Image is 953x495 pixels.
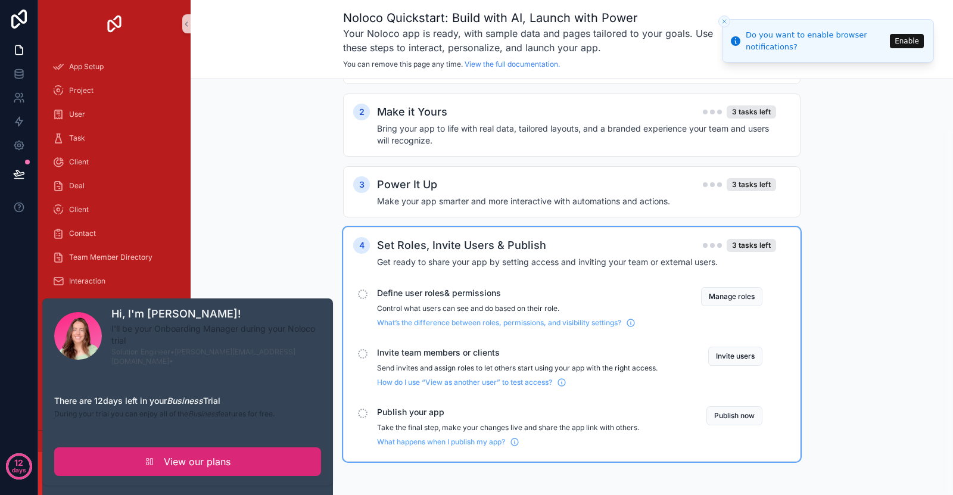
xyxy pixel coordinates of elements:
[45,247,183,268] a: Team Member Directory
[54,395,321,407] h3: There are 12 days left in your Trial
[69,253,152,262] span: Team Member Directory
[45,80,183,101] a: Project
[54,447,321,476] a: View our plans
[69,181,85,191] span: Deal
[45,151,183,173] a: Client
[69,110,85,119] span: User
[890,34,924,48] button: Enable
[45,175,183,197] a: Deal
[45,223,183,244] a: Contact
[69,157,89,167] span: Client
[111,347,295,366] span: • [PERSON_NAME][EMAIL_ADDRESS][DOMAIN_NAME] •
[69,62,104,71] span: App Setup
[38,48,191,307] div: scrollable content
[45,56,183,77] a: App Setup
[45,104,183,125] a: User
[69,276,105,286] span: Interaction
[45,270,183,292] a: Interaction
[746,29,886,52] div: Do you want to enable browser notifications?
[54,409,321,419] p: During your trial you can enjoy all of the features for free.
[69,205,89,214] span: Client
[343,10,724,26] h1: Noloco Quickstart: Build with AI, Launch with Power
[69,86,94,95] span: Project
[188,409,218,418] em: Business
[343,60,463,69] span: You can remove this page any time.
[14,457,23,469] p: 12
[105,14,124,33] img: App logo
[111,306,321,322] h1: Hi, I'm [PERSON_NAME]!
[164,454,231,469] span: View our plans
[167,396,203,406] em: Business
[38,430,191,452] a: Powered by
[343,26,724,55] h3: Your Noloco app is ready, with sample data and pages tailored to your goals. Use these steps to i...
[69,229,96,238] span: Contact
[45,199,183,220] a: Client
[45,127,183,149] a: Task
[718,15,730,27] button: Close toast
[465,60,560,69] a: View the full documentation.
[69,133,85,143] span: Task
[12,462,26,478] p: days
[111,323,321,347] p: I'll be your Onboarding Manager during your Noloco trial
[111,347,170,356] span: Solution Engineer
